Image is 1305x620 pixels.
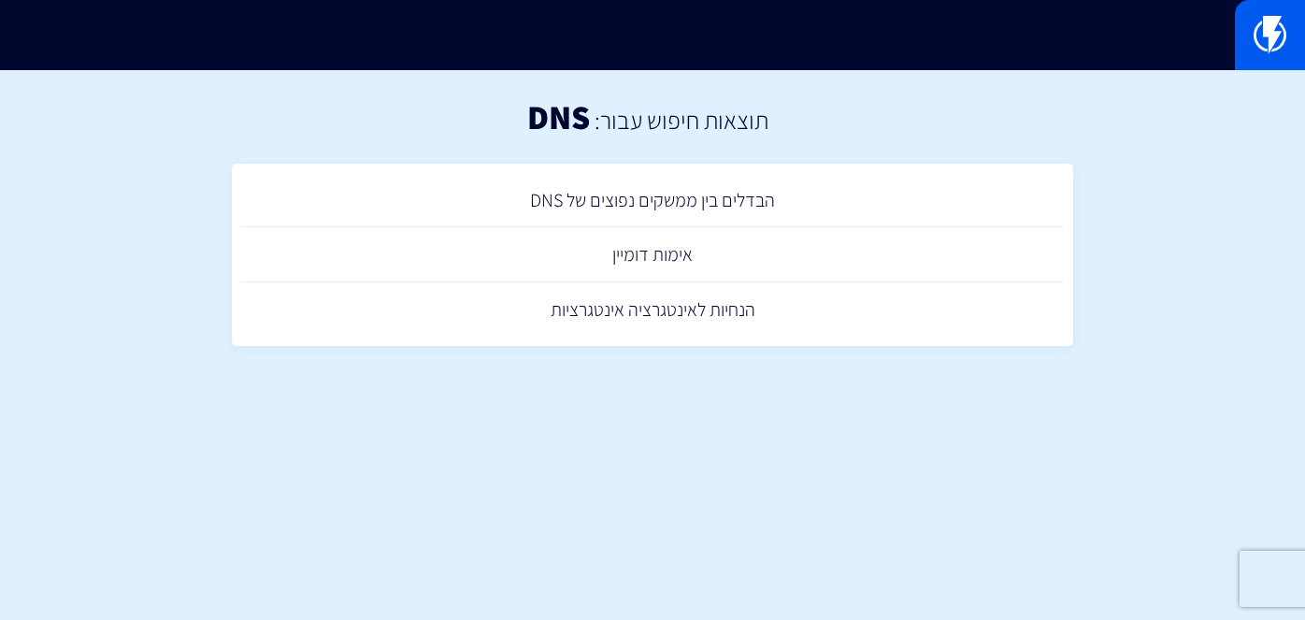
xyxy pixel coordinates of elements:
[261,14,1044,57] input: חיפוש מהיר...
[527,98,590,136] h1: DNS
[241,173,1064,228] a: הבדלים בין ממשקים נפוצים של DNS
[241,282,1064,338] a: הנחיות לאינטגרציה אינטגרציות
[241,227,1064,282] a: אימות דומיין
[590,107,768,134] h2: תוצאות חיפוש עבור:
